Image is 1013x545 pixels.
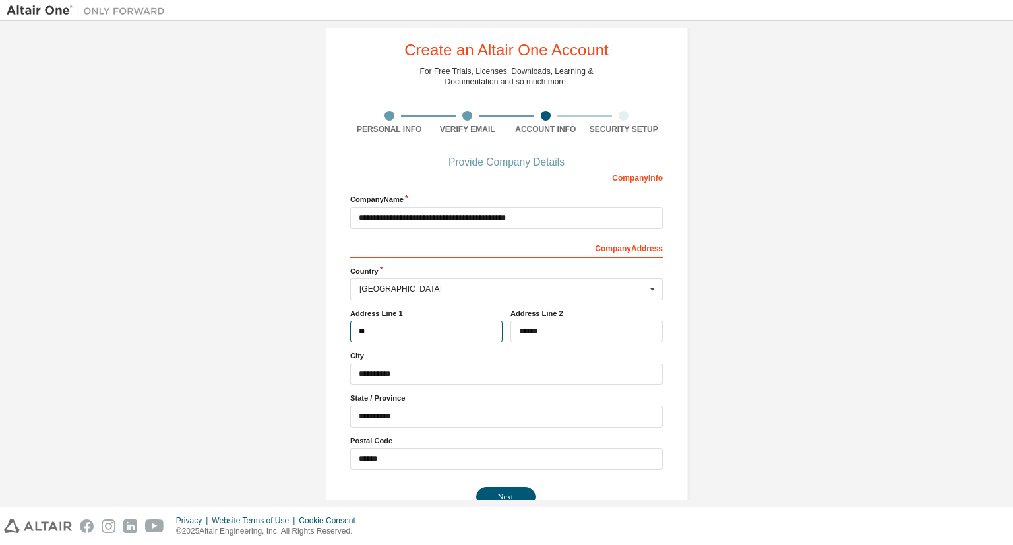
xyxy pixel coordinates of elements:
[510,308,663,319] label: Address Line 2
[420,66,594,87] div: For Free Trials, Licenses, Downloads, Learning & Documentation and so much more.
[4,519,72,533] img: altair_logo.svg
[123,519,137,533] img: linkedin.svg
[585,124,663,135] div: Security Setup
[429,124,507,135] div: Verify Email
[350,393,663,403] label: State / Province
[80,519,94,533] img: facebook.svg
[359,285,646,293] div: [GEOGRAPHIC_DATA]
[350,158,663,166] div: Provide Company Details
[506,124,585,135] div: Account Info
[350,194,663,205] label: Company Name
[176,515,212,526] div: Privacy
[350,237,663,258] div: Company Address
[404,42,609,58] div: Create an Altair One Account
[102,519,115,533] img: instagram.svg
[350,166,663,187] div: Company Info
[212,515,299,526] div: Website Terms of Use
[350,266,663,276] label: Country
[299,515,363,526] div: Cookie Consent
[145,519,164,533] img: youtube.svg
[350,308,503,319] label: Address Line 1
[350,350,663,361] label: City
[350,435,663,446] label: Postal Code
[476,487,536,507] button: Next
[7,4,171,17] img: Altair One
[176,526,363,537] p: © 2025 Altair Engineering, Inc. All Rights Reserved.
[350,124,429,135] div: Personal Info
